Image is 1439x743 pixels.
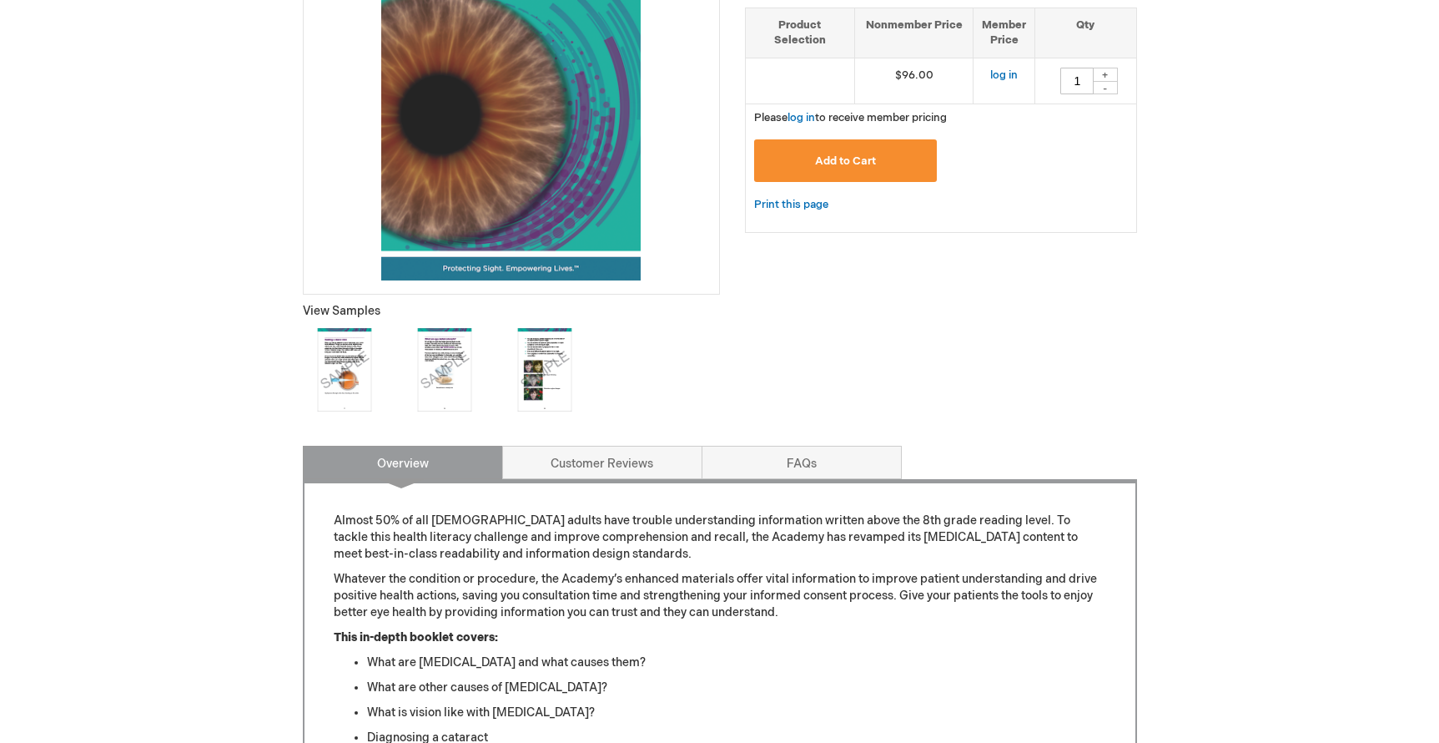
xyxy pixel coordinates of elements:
th: Nonmember Price [854,8,974,58]
li: What are [MEDICAL_DATA] and what causes them? [367,655,1106,671]
td: $96.00 [854,58,974,104]
a: Overview [303,446,503,479]
li: What is vision like with [MEDICAL_DATA]? [367,705,1106,721]
button: Add to Cart [754,139,938,182]
a: FAQs [702,446,902,479]
a: Print this page [754,195,828,215]
p: Whatever the condition or procedure, the Academy’s enhanced materials offer vital information to ... [334,571,1106,621]
img: Click to view [303,328,386,412]
p: View Samples [303,303,720,320]
strong: This in-depth booklet covers: [334,630,498,644]
span: Please to receive member pricing [754,111,947,124]
span: Add to Cart [815,154,876,168]
a: log in [787,111,815,124]
a: log in [990,68,1018,82]
li: What are other causes of [MEDICAL_DATA]? [367,680,1106,696]
p: Almost 50% of all [DEMOGRAPHIC_DATA] adults have trouble understanding information written above ... [334,513,1106,563]
th: Product Selection [746,8,855,58]
img: Click to view [503,328,586,412]
div: + [1093,68,1118,82]
img: Click to view [403,328,486,412]
th: Member Price [974,8,1035,58]
div: - [1093,81,1118,94]
a: Customer Reviews [502,446,702,479]
th: Qty [1035,8,1136,58]
input: Qty [1060,68,1094,94]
